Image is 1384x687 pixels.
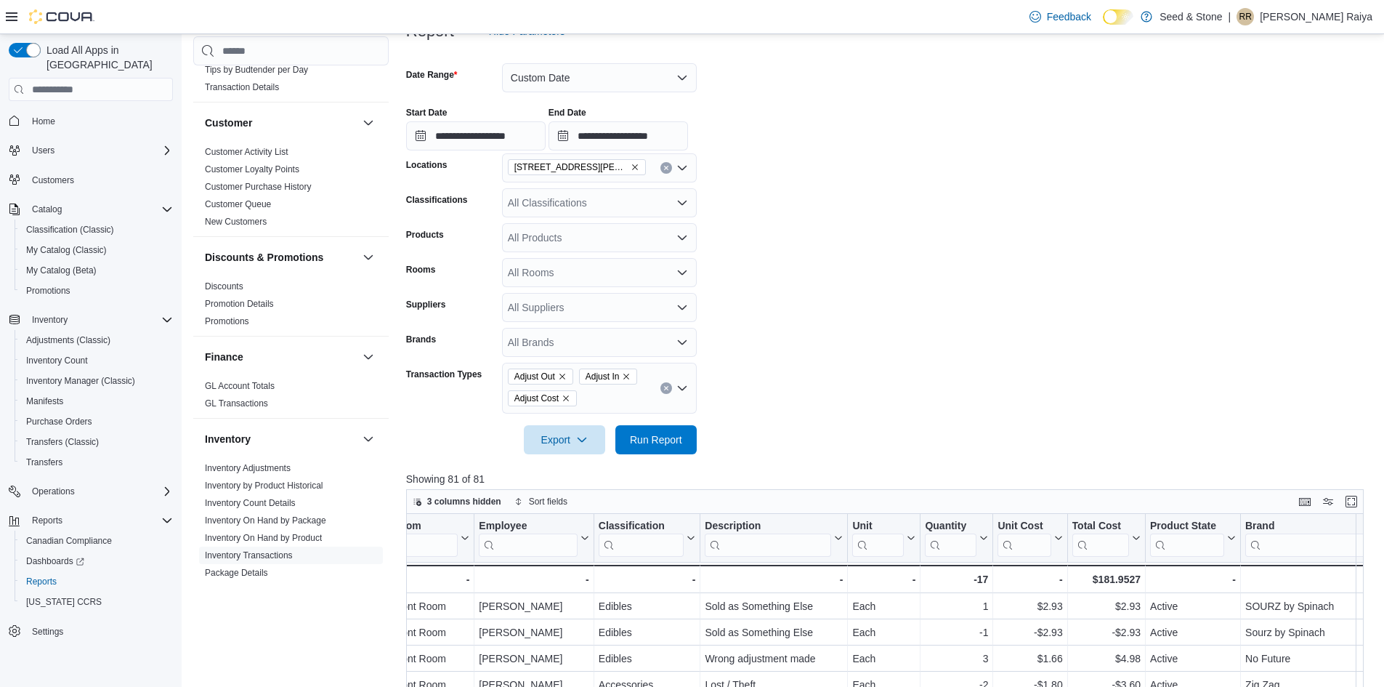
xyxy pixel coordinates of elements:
[20,413,173,430] span: Purchase Orders
[997,520,1062,557] button: Unit Cost
[26,201,173,218] span: Catalog
[676,382,688,394] button: Open list of options
[406,121,546,150] input: Press the down key to open a popover containing a calendar.
[852,650,915,667] div: Each
[20,372,141,390] a: Inventory Manager (Classic)
[407,493,507,510] button: 3 columns hidden
[705,520,831,557] div: Description
[705,598,843,615] div: Sold as Something Else
[660,162,672,174] button: Clear input
[26,355,88,366] span: Inventory Count
[20,282,76,300] a: Promotions
[26,535,112,547] span: Canadian Compliance
[558,372,567,381] button: Remove Adjust Out from selection in this group
[1296,493,1314,510] button: Keyboard shortcuts
[15,330,179,350] button: Adjustments (Classic)
[1150,571,1236,588] div: -
[193,278,389,336] div: Discounts & Promotions
[406,229,444,241] label: Products
[925,520,976,557] div: Quantity
[20,573,62,590] a: Reports
[20,332,116,349] a: Adjustments (Classic)
[15,411,179,432] button: Purchase Orders
[630,433,682,447] span: Run Report
[20,532,173,550] span: Canadian Compliance
[205,350,243,364] h3: Finance
[193,459,389,675] div: Inventory
[20,372,173,390] span: Inventory Manager (Classic)
[549,107,586,118] label: End Date
[1343,493,1360,510] button: Enter fullscreen
[15,220,179,240] button: Classification (Classic)
[15,350,179,371] button: Inventory Count
[41,43,173,72] span: Load All Apps in [GEOGRAPHIC_DATA]
[32,174,74,186] span: Customers
[676,162,688,174] button: Open list of options
[705,520,831,534] div: Description
[508,390,577,406] span: Adjust Cost
[26,395,63,407] span: Manifests
[26,416,92,427] span: Purchase Orders
[514,369,555,384] span: Adjust Out
[427,496,501,507] span: 3 columns hidden
[1150,650,1236,667] div: Active
[1024,2,1097,31] a: Feedback
[852,520,915,557] button: Unit
[26,111,173,129] span: Home
[26,436,99,448] span: Transfers (Classic)
[1072,650,1140,667] div: $4.98
[26,224,114,236] span: Classification (Classic)
[20,593,108,611] a: [US_STATE] CCRS
[599,520,684,557] div: Classification
[705,624,843,641] div: Sold as Something Else
[360,430,377,448] button: Inventory
[15,240,179,260] button: My Catalog (Classic)
[15,371,179,391] button: Inventory Manager (Classic)
[205,281,243,292] span: Discounts
[20,553,90,570] a: Dashboards
[205,350,357,364] button: Finance
[32,145,54,156] span: Users
[32,515,62,526] span: Reports
[925,598,988,615] div: 1
[533,425,596,454] span: Export
[406,194,468,206] label: Classifications
[205,380,275,392] span: GL Account Totals
[1229,8,1231,25] p: |
[20,352,94,369] a: Inventory Count
[205,432,251,446] h3: Inventory
[360,249,377,266] button: Discounts & Promotions
[15,571,179,592] button: Reports
[26,483,173,500] span: Operations
[20,413,98,430] a: Purchase Orders
[676,232,688,244] button: Open list of options
[205,498,296,508] a: Inventory Count Details
[26,596,102,608] span: [US_STATE] CCRS
[852,571,915,588] div: -
[205,568,268,578] a: Package Details
[29,9,94,24] img: Cova
[205,164,299,174] a: Customer Loyalty Points
[622,372,631,381] button: Remove Adjust In from selection in this group
[32,116,55,127] span: Home
[20,593,173,611] span: Washington CCRS
[26,285,70,297] span: Promotions
[586,369,620,384] span: Adjust In
[15,260,179,281] button: My Catalog (Beta)
[3,510,179,531] button: Reports
[205,497,296,509] span: Inventory Count Details
[1072,520,1140,557] button: Total Cost
[20,241,173,259] span: My Catalog (Classic)
[392,520,458,557] div: Room
[479,598,588,615] div: [PERSON_NAME]
[676,267,688,278] button: Open list of options
[514,160,628,174] span: [STREET_ADDRESS][PERSON_NAME])
[15,531,179,551] button: Canadian Compliance
[205,515,326,526] span: Inventory On Hand by Package
[599,598,696,615] div: Edibles
[705,520,843,557] button: Description
[406,159,448,171] label: Locations
[205,316,249,326] a: Promotions
[479,520,577,557] div: Employee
